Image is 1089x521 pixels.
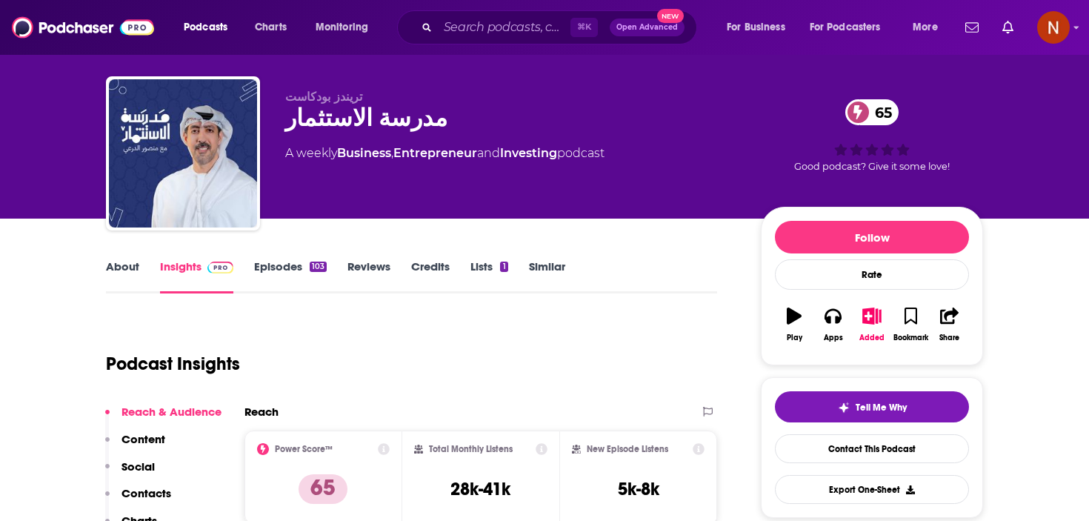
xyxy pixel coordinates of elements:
span: 65 [860,99,899,125]
div: 65Good podcast? Give it some love! [761,90,983,182]
button: open menu [305,16,387,39]
img: User Profile [1037,11,1070,44]
a: Investing [500,146,557,160]
a: Business [337,146,391,160]
button: Follow [775,221,969,253]
button: Open AdvancedNew [610,19,685,36]
img: tell me why sparkle [838,402,850,414]
a: Similar [529,259,565,293]
span: Logged in as AdelNBM [1037,11,1070,44]
button: Apps [813,298,852,351]
h2: Power Score™ [275,444,333,454]
div: Search podcasts, credits, & more... [411,10,711,44]
a: Charts [245,16,296,39]
button: Bookmark [891,298,930,351]
button: open menu [173,16,247,39]
button: Contacts [105,486,171,514]
p: Content [121,432,165,446]
span: Good podcast? Give it some love! [794,161,950,172]
div: Apps [824,333,843,342]
a: Reviews [347,259,390,293]
div: 103 [310,262,327,272]
a: Episodes103 [254,259,327,293]
h2: New Episode Listens [587,444,668,454]
span: For Podcasters [810,17,881,38]
p: Contacts [121,486,171,500]
span: Charts [255,17,287,38]
p: Social [121,459,155,474]
div: Play [787,333,802,342]
button: tell me why sparkleTell Me Why [775,391,969,422]
button: Content [105,432,165,459]
button: Play [775,298,813,351]
img: Podchaser - Follow, Share and Rate Podcasts [12,13,154,42]
a: InsightsPodchaser Pro [160,259,233,293]
span: For Business [727,17,785,38]
span: Podcasts [184,17,227,38]
button: open menu [716,16,804,39]
button: open menu [902,16,956,39]
h3: 5k-8k [618,478,659,500]
img: Podchaser Pro [207,262,233,273]
span: New [657,9,684,23]
button: Show profile menu [1037,11,1070,44]
span: تريندز بودكاست [285,90,362,104]
button: Share [930,298,969,351]
span: Tell Me Why [856,402,907,414]
span: More [913,17,938,38]
button: open menu [800,16,902,39]
button: Added [853,298,891,351]
span: and [477,146,500,160]
div: Share [939,333,959,342]
a: Credits [411,259,450,293]
h1: Podcast Insights [106,353,240,375]
span: Monitoring [316,17,368,38]
h2: Total Monthly Listens [429,444,513,454]
h2: Reach [244,405,279,419]
button: Social [105,459,155,487]
div: A weekly podcast [285,145,605,162]
img: مدرسة الاستثمار [109,79,257,228]
div: Added [859,333,885,342]
a: 65 [845,99,899,125]
span: ⌘ K [570,18,598,37]
a: Entrepreneur [393,146,477,160]
a: Show notifications dropdown [996,15,1019,40]
div: 1 [500,262,507,272]
span: Open Advanced [616,24,678,31]
p: 65 [299,474,347,504]
a: Lists1 [470,259,507,293]
button: Reach & Audience [105,405,222,432]
a: About [106,259,139,293]
div: Rate [775,259,969,290]
a: Contact This Podcast [775,434,969,463]
span: , [391,146,393,160]
div: Bookmark [893,333,928,342]
input: Search podcasts, credits, & more... [438,16,570,39]
h3: 28k-41k [450,478,510,500]
a: Show notifications dropdown [959,15,985,40]
p: Reach & Audience [121,405,222,419]
button: Export One-Sheet [775,475,969,504]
